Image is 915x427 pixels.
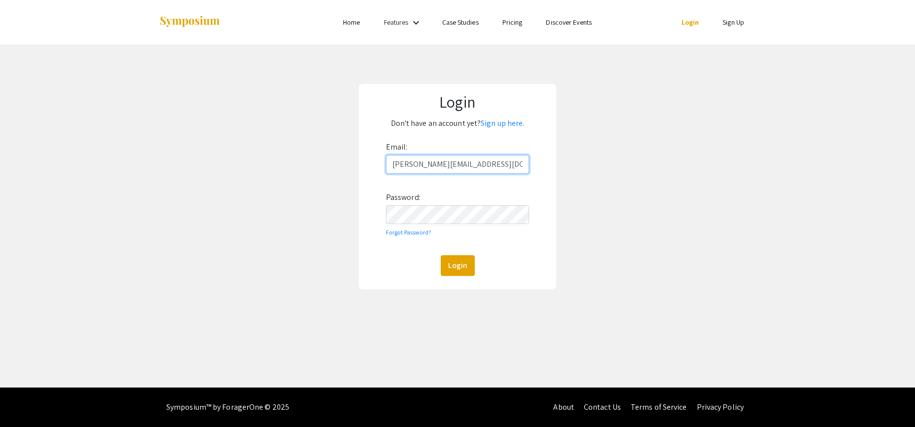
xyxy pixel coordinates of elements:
[723,18,744,27] a: Sign Up
[682,18,699,27] a: Login
[546,18,592,27] a: Discover Events
[166,388,289,427] div: Symposium™ by ForagerOne © 2025
[410,17,422,29] mat-icon: Expand Features list
[631,402,687,412] a: Terms of Service
[442,18,479,27] a: Case Studies
[584,402,621,412] a: Contact Us
[368,92,547,111] h1: Login
[386,190,420,205] label: Password:
[384,18,409,27] a: Features
[343,18,360,27] a: Home
[159,15,221,29] img: Symposium by ForagerOne
[502,18,523,27] a: Pricing
[386,229,432,236] a: Forgot Password?
[386,139,408,155] label: Email:
[7,383,42,420] iframe: Chat
[481,118,524,128] a: Sign up here.
[553,402,574,412] a: About
[441,255,475,276] button: Login
[697,402,744,412] a: Privacy Policy
[368,116,547,131] p: Don't have an account yet?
